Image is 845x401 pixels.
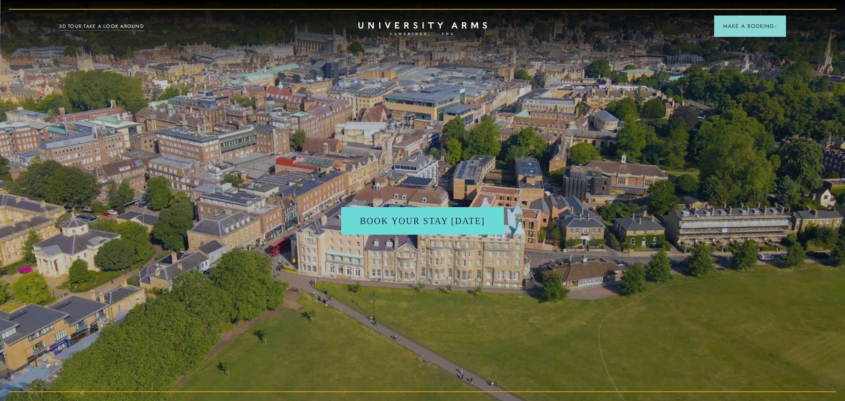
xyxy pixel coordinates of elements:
[714,16,786,37] button: Make a BookingArrow icon
[723,22,777,30] span: Make a Booking
[59,23,144,31] a: 3D TOUR:TAKE A LOOK AROUND
[341,207,503,235] a: Book Your Stay [DATE]
[358,22,487,36] a: Home
[774,25,777,28] img: Arrow icon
